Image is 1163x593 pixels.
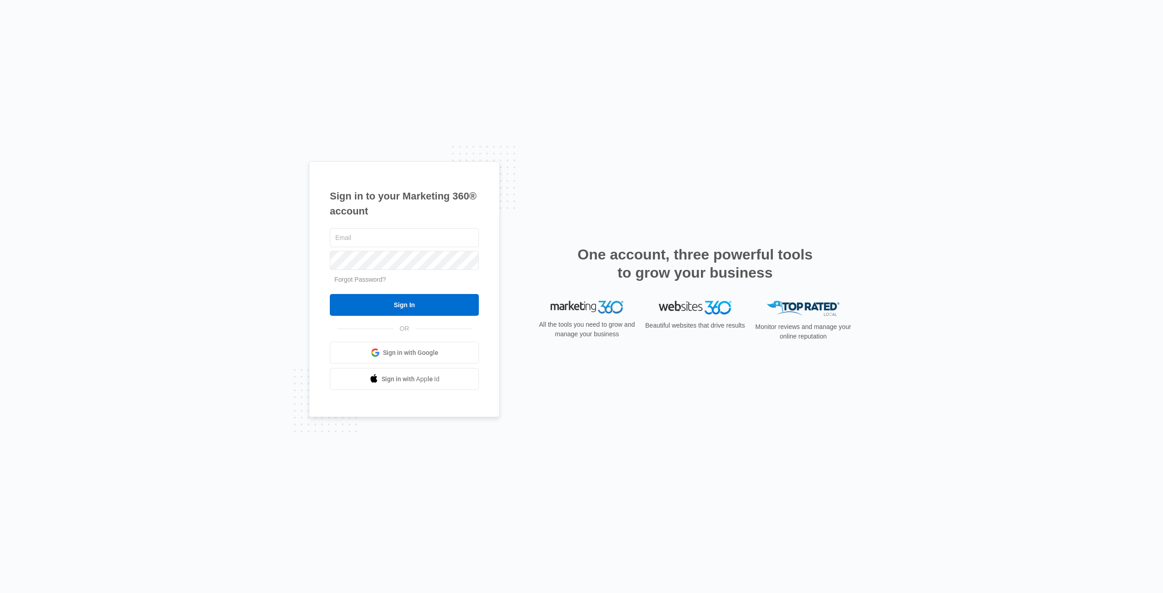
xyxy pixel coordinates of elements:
[330,228,479,247] input: Email
[382,374,440,384] span: Sign in with Apple Id
[767,301,840,316] img: Top Rated Local
[330,189,479,219] h1: Sign in to your Marketing 360® account
[334,276,386,283] a: Forgot Password?
[330,368,479,390] a: Sign in with Apple Id
[644,321,746,330] p: Beautiful websites that drive results
[551,301,623,314] img: Marketing 360
[752,322,854,341] p: Monitor reviews and manage your online reputation
[536,320,638,339] p: All the tools you need to grow and manage your business
[330,342,479,364] a: Sign in with Google
[659,301,731,314] img: Websites 360
[330,294,479,316] input: Sign In
[575,245,815,282] h2: One account, three powerful tools to grow your business
[383,348,438,358] span: Sign in with Google
[393,324,416,334] span: OR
